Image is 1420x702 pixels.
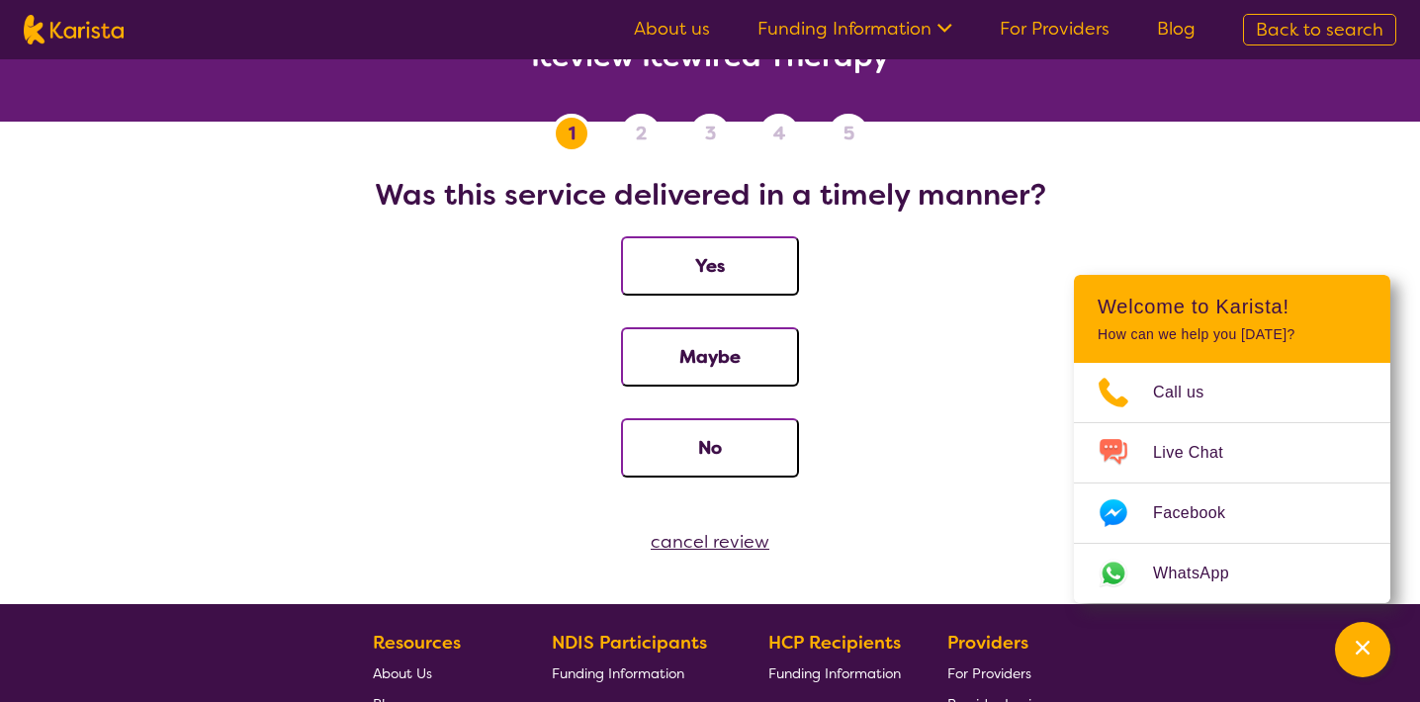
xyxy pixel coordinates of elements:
[705,119,716,148] span: 3
[1153,498,1249,528] span: Facebook
[768,658,901,688] a: Funding Information
[621,236,799,296] button: Yes
[1098,295,1367,318] h2: Welcome to Karista!
[1335,622,1390,677] button: Channel Menu
[552,664,684,682] span: Funding Information
[24,15,124,44] img: Karista logo
[947,664,1031,682] span: For Providers
[768,664,901,682] span: Funding Information
[1256,18,1383,42] span: Back to search
[621,418,799,478] button: No
[1074,544,1390,603] a: Web link opens in a new tab.
[1157,17,1196,41] a: Blog
[1000,17,1109,41] a: For Providers
[569,119,576,148] span: 1
[636,119,647,148] span: 2
[773,119,785,148] span: 4
[1074,275,1390,603] div: Channel Menu
[757,17,952,41] a: Funding Information
[373,631,461,655] b: Resources
[24,177,1396,213] h2: Was this service delivered in a timely manner?
[552,658,722,688] a: Funding Information
[1243,14,1396,45] a: Back to search
[1074,363,1390,603] ul: Choose channel
[947,658,1039,688] a: For Providers
[24,39,1396,74] h2: Review Rewired Therapy
[843,119,854,148] span: 5
[373,664,432,682] span: About Us
[1153,438,1247,468] span: Live Chat
[1098,326,1367,343] p: How can we help you [DATE]?
[373,658,505,688] a: About Us
[947,631,1028,655] b: Providers
[1153,559,1253,588] span: WhatsApp
[552,631,707,655] b: NDIS Participants
[621,327,799,387] button: Maybe
[1153,378,1228,407] span: Call us
[768,631,901,655] b: HCP Recipients
[634,17,710,41] a: About us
